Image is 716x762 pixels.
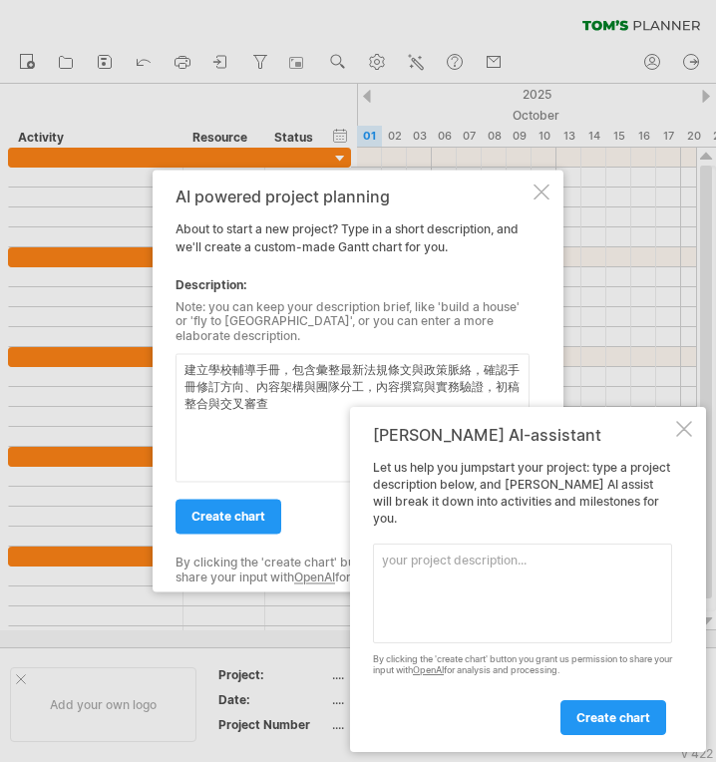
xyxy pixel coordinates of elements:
a: OpenAI [413,664,444,675]
div: By clicking the 'create chart' button you grant us permission to share your input with for analys... [373,654,672,676]
div: [PERSON_NAME] AI-assistant [373,425,672,445]
div: AI powered project planning [176,188,530,205]
span: create chart [191,510,265,525]
div: Note: you can keep your description brief, like 'build a house' or 'fly to [GEOGRAPHIC_DATA]', or... [176,300,530,343]
span: create chart [576,710,650,725]
div: About to start a new project? Type in a short description, and we'll create a custom-made Gantt c... [176,188,530,573]
a: create chart [560,700,666,735]
div: Let us help you jumpstart your project: type a project description below, and [PERSON_NAME] AI as... [373,460,672,734]
a: OpenAI [294,570,335,584]
div: Description: [176,276,530,294]
a: create chart [176,500,281,535]
div: By clicking the 'create chart' button you grant us permission to share your input with for analys... [176,557,530,585]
